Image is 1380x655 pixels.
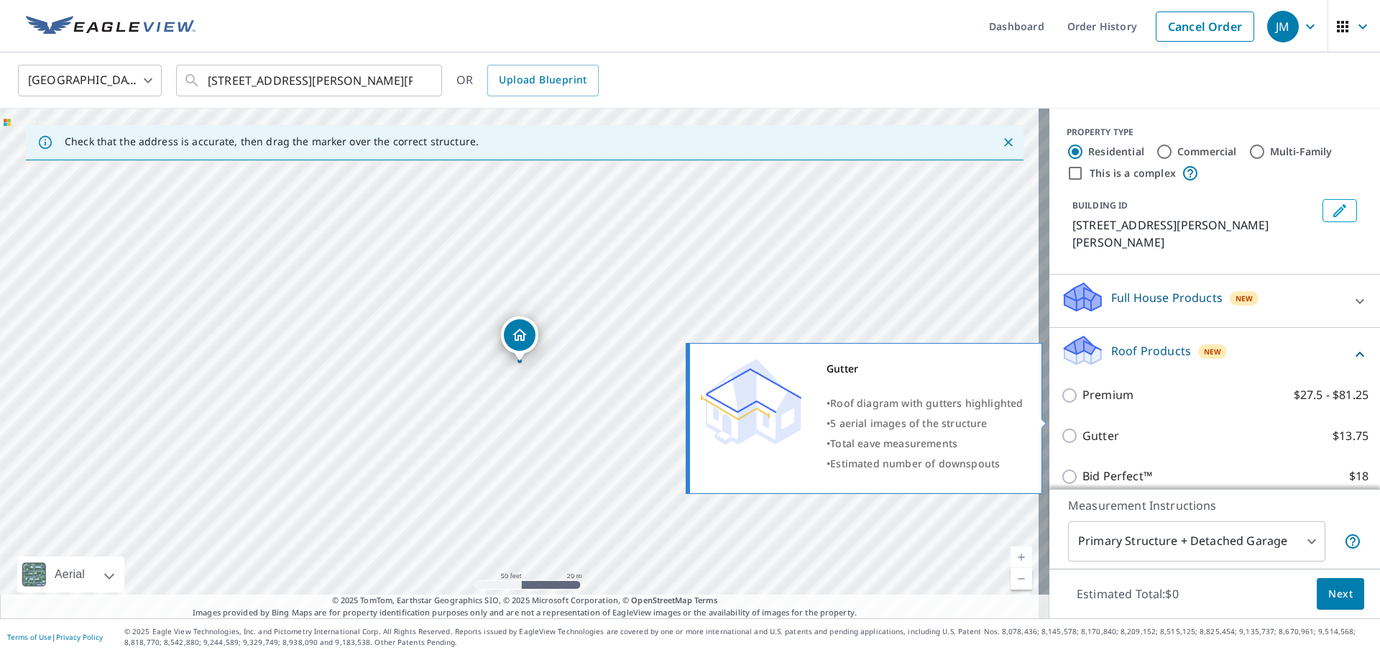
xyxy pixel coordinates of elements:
[124,626,1373,648] p: © 2025 Eagle View Technologies, Inc. and Pictometry International Corp. All Rights Reserved. Repo...
[1011,546,1032,568] a: Current Level 19, Zoom In
[830,457,1000,470] span: Estimated number of downspouts
[1011,568,1032,590] a: Current Level 19, Zoom Out
[1322,199,1357,222] button: Edit building 1
[456,65,599,96] div: OR
[26,16,195,37] img: EV Logo
[1156,12,1254,42] a: Cancel Order
[1111,342,1191,359] p: Roof Products
[208,60,413,101] input: Search by address or latitude-longitude
[1204,346,1222,357] span: New
[830,436,957,450] span: Total eave measurements
[1270,145,1333,159] label: Multi-Family
[18,60,162,101] div: [GEOGRAPHIC_DATA]
[7,632,52,642] a: Terms of Use
[332,595,718,607] span: © 2025 TomTom, Earthstar Geographics SIO, © 2025 Microsoft Corporation, ©
[501,316,538,361] div: Dropped pin, building 1, Residential property, 107 W Dorcus St Roland, OK 74954
[50,556,89,592] div: Aerial
[1328,585,1353,603] span: Next
[1333,427,1368,445] p: $13.75
[17,556,124,592] div: Aerial
[1082,467,1152,485] p: Bid Perfect™
[827,413,1023,434] div: •
[1090,166,1176,180] label: This is a complex
[1294,386,1368,404] p: $27.5 - $81.25
[1082,427,1119,445] p: Gutter
[1068,497,1361,514] p: Measurement Instructions
[694,595,718,605] a: Terms
[1344,533,1361,550] span: Your report will include the primary structure and a detached garage if one exists.
[999,133,1018,152] button: Close
[1072,216,1317,251] p: [STREET_ADDRESS][PERSON_NAME][PERSON_NAME]
[701,359,801,445] img: Premium
[1068,521,1325,562] div: Primary Structure + Detached Garage
[65,135,479,148] p: Check that the address is accurate, then drag the marker over the correct structure.
[1088,145,1144,159] label: Residential
[830,396,1023,410] span: Roof diagram with gutters highlighted
[7,633,103,641] p: |
[1317,578,1364,610] button: Next
[830,416,987,430] span: 5 aerial images of the structure
[827,434,1023,454] div: •
[827,359,1023,379] div: Gutter
[487,65,598,96] a: Upload Blueprint
[1061,280,1368,321] div: Full House ProductsNew
[1082,386,1133,404] p: Premium
[499,71,586,89] span: Upload Blueprint
[56,632,103,642] a: Privacy Policy
[1267,11,1299,42] div: JM
[1072,199,1128,211] p: BUILDING ID
[827,393,1023,413] div: •
[1236,293,1253,304] span: New
[1061,334,1368,375] div: Roof ProductsNew
[827,454,1023,474] div: •
[1111,289,1223,306] p: Full House Products
[1065,578,1190,610] p: Estimated Total: $0
[1349,467,1368,485] p: $18
[631,595,691,605] a: OpenStreetMap
[1067,126,1363,139] div: PROPERTY TYPE
[1177,145,1237,159] label: Commercial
